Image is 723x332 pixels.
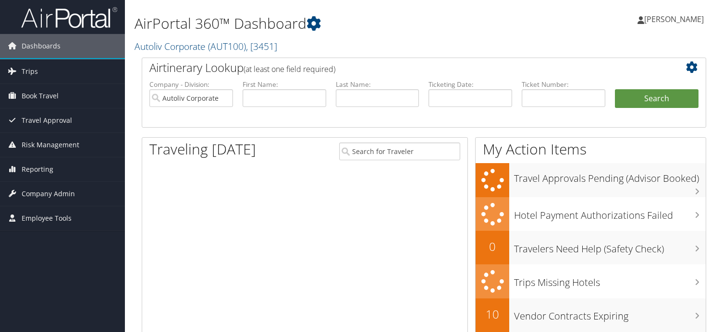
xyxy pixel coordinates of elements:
[615,89,698,108] button: Search
[22,206,72,230] span: Employee Tools
[514,167,706,185] h3: Travel Approvals Pending (Advisor Booked)
[637,5,713,34] a: [PERSON_NAME]
[476,139,706,159] h1: My Action Items
[514,271,706,289] h3: Trips Missing Hotels
[476,264,706,298] a: Trips Missing Hotels
[522,80,605,89] label: Ticket Number:
[476,298,706,332] a: 10Vendor Contracts Expiring
[514,237,706,256] h3: Travelers Need Help (Safety Check)
[339,142,460,160] input: Search for Traveler
[476,306,509,322] h2: 10
[336,80,419,89] label: Last Name:
[22,59,38,83] span: Trips
[243,80,326,89] label: First Name:
[476,238,509,255] h2: 0
[22,157,53,181] span: Reporting
[22,34,61,58] span: Dashboards
[22,108,72,132] span: Travel Approval
[149,139,256,159] h1: Traveling [DATE]
[476,197,706,231] a: Hotel Payment Authorizations Failed
[514,305,706,323] h3: Vendor Contracts Expiring
[476,163,706,197] a: Travel Approvals Pending (Advisor Booked)
[644,14,704,24] span: [PERSON_NAME]
[244,64,335,74] span: (at least one field required)
[429,80,512,89] label: Ticketing Date:
[135,13,520,34] h1: AirPortal 360™ Dashboard
[135,40,277,53] a: Autoliv Corporate
[149,59,651,76] h2: Airtinerary Lookup
[22,84,59,108] span: Book Travel
[149,80,233,89] label: Company - Division:
[22,182,75,206] span: Company Admin
[246,40,277,53] span: , [ 3451 ]
[476,231,706,264] a: 0Travelers Need Help (Safety Check)
[514,204,706,222] h3: Hotel Payment Authorizations Failed
[22,133,79,157] span: Risk Management
[208,40,246,53] span: ( AUT100 )
[21,6,117,29] img: airportal-logo.png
